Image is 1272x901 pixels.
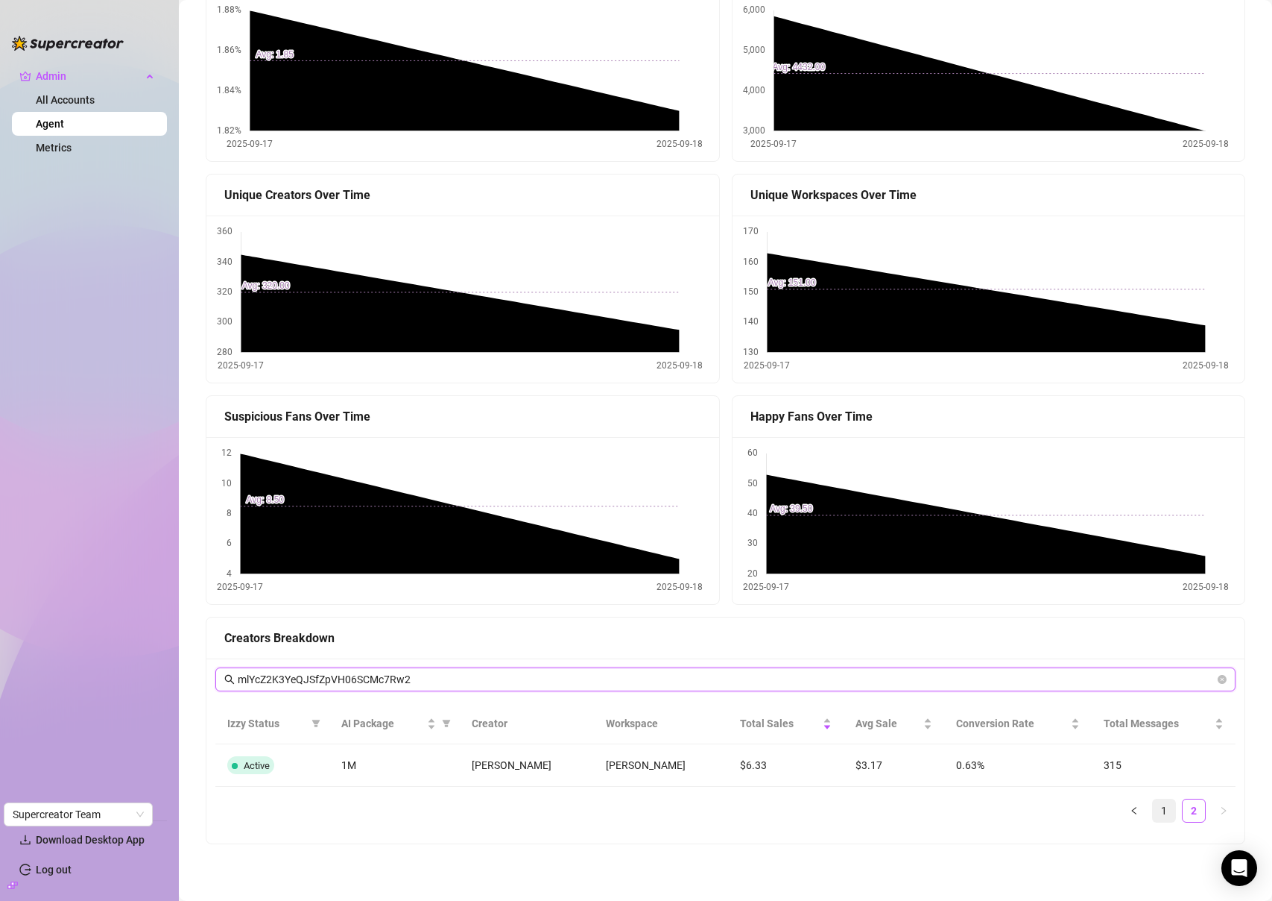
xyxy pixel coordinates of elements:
[238,671,1215,688] input: Search by Creator ID / Creator Name / Workspace UID / Workspace Name
[224,407,701,426] div: Suspicious Fans Over Time
[956,715,1068,732] span: Conversion Rate
[740,715,820,732] span: Total Sales
[224,186,701,204] div: Unique Creators Over Time
[1122,799,1146,823] li: Previous Page
[341,715,424,732] span: AI Package
[1152,799,1176,823] li: 1
[1122,799,1146,823] button: left
[606,759,686,771] span: [PERSON_NAME]
[844,703,944,744] th: Avg Sale
[244,760,270,771] span: Active
[224,674,235,685] span: search
[308,712,323,735] span: filter
[728,703,844,744] th: Total Sales
[36,94,95,106] a: All Accounts
[1130,806,1139,815] span: left
[1219,806,1228,815] span: right
[19,70,31,82] span: crown
[1182,799,1206,823] li: 2
[19,834,31,846] span: download
[36,142,72,154] a: Metrics
[36,834,145,846] span: Download Desktop App
[750,186,1227,204] div: Unique Workspaces Over Time
[329,744,460,787] td: 1M
[1104,715,1212,732] span: Total Messages
[12,36,124,51] img: logo-BBDzfeDw.svg
[227,715,306,732] span: Izzy Status
[944,744,1092,787] td: 0.63%
[1153,800,1175,822] a: 1
[844,744,944,787] td: $3.17
[1218,675,1227,684] button: close-circle
[1092,703,1235,744] th: Total Messages
[472,759,551,771] span: [PERSON_NAME]
[36,64,142,88] span: Admin
[13,803,144,826] span: Supercreator Team
[1212,799,1235,823] li: Next Page
[728,744,844,787] td: $6.33
[329,703,460,744] th: AI Package
[442,719,451,728] span: filter
[750,407,1227,426] div: Happy Fans Over Time
[944,703,1092,744] th: Conversion Rate
[311,719,320,728] span: filter
[224,629,1227,647] div: Creators Breakdown
[7,880,18,891] span: build
[460,703,594,744] th: Creator
[594,703,728,744] th: Workspace
[855,715,920,732] span: Avg Sale
[1183,800,1205,822] a: 2
[1092,744,1235,787] td: 315
[439,712,454,735] span: filter
[1221,850,1257,886] div: Open Intercom Messenger
[36,864,72,876] a: Log out
[36,118,64,130] a: Agent
[1212,799,1235,823] button: right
